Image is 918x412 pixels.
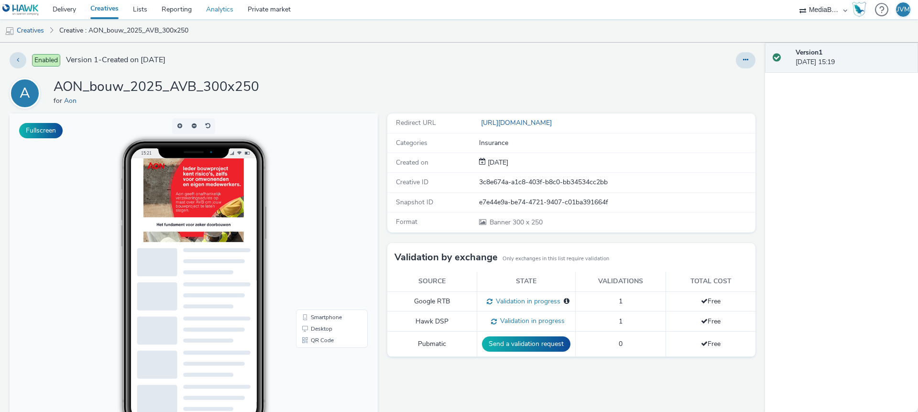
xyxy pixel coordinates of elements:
span: Version 1 - Created on [DATE] [66,55,165,66]
td: Hawk DSP [387,312,477,332]
h3: Validation by exchange [394,250,498,265]
span: 0 [619,339,623,348]
span: Free [701,339,721,348]
li: QR Code [288,221,356,233]
img: Hawk Academy [852,2,866,17]
span: 1 [619,317,623,326]
th: State [477,272,576,291]
span: Validation in progress [497,316,565,325]
a: Aon [64,96,80,105]
div: e7e44e9a-be74-4721-9407-c01ba391664f [479,198,754,207]
span: Desktop [301,212,323,218]
span: Snapshot ID [396,198,433,207]
h1: AON_bouw_2025_AVB_300x250 [54,78,259,96]
div: JVM [897,2,910,17]
small: Only exchanges in this list require validation [503,255,609,263]
span: Validation in progress [492,297,560,306]
span: Enabled [32,54,60,67]
span: Free [701,297,721,306]
span: 300 x 250 [489,218,543,227]
img: mobile [5,26,14,36]
div: 3c8e674a-a1c8-403f-b8c0-bb34534cc2bb [479,178,754,187]
td: Google RTB [387,291,477,312]
button: Send a validation request [482,336,570,352]
div: Creation 15 September 2025, 15:19 [486,158,508,167]
span: for [54,96,64,105]
span: 1 [619,297,623,306]
li: Desktop [288,210,356,221]
a: Hawk Academy [852,2,870,17]
span: Redirect URL [396,118,436,127]
a: A [10,89,44,98]
span: Created on [396,158,428,167]
span: Creative ID [396,178,428,187]
span: [DATE] [486,158,508,167]
span: Smartphone [301,201,332,207]
a: [URL][DOMAIN_NAME] [479,118,556,127]
th: Total cost [666,272,755,291]
span: Banner [490,218,513,227]
div: Insurance [479,138,754,148]
a: Creative : AON_bouw_2025_AVB_300x250 [55,19,193,42]
button: Fullscreen [19,123,63,138]
span: QR Code [301,224,324,230]
span: Categories [396,138,427,147]
th: Validations [576,272,666,291]
img: undefined Logo [2,4,39,16]
img: Advertisement preview [134,45,234,129]
span: 15:21 [131,37,142,42]
li: Smartphone [288,198,356,210]
td: Pubmatic [387,332,477,357]
div: A [20,80,30,107]
span: Free [701,317,721,326]
strong: Version 1 [796,48,822,57]
th: Source [387,272,477,291]
div: [DATE] 15:19 [796,48,910,67]
span: Format [396,217,417,226]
